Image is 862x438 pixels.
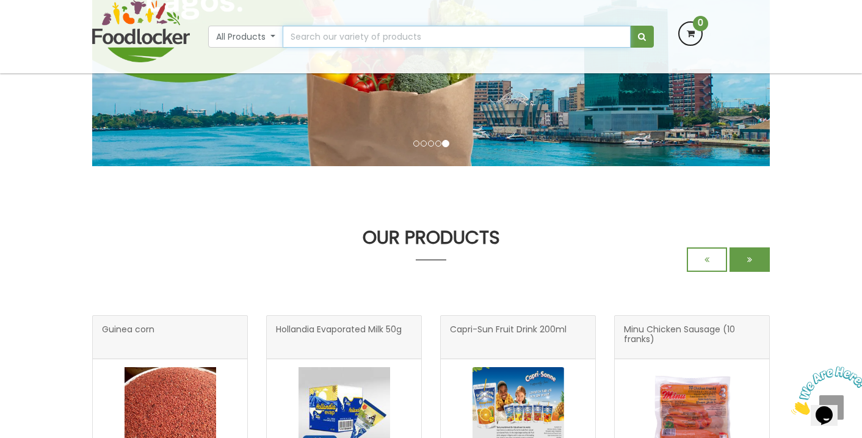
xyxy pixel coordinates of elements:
[92,227,770,247] h3: OUR PRODUCTS
[693,16,708,31] span: 0
[5,5,81,53] img: Chat attention grabber
[283,26,631,48] input: Search our variety of products
[786,362,862,420] iframe: chat widget
[102,325,154,349] span: Guinea corn
[276,325,402,349] span: Hollandia Evaporated Milk 50g
[208,26,283,48] button: All Products
[624,325,760,349] span: Minu Chicken Sausage (10 franks)
[450,325,567,349] span: Capri-Sun Fruit Drink 200ml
